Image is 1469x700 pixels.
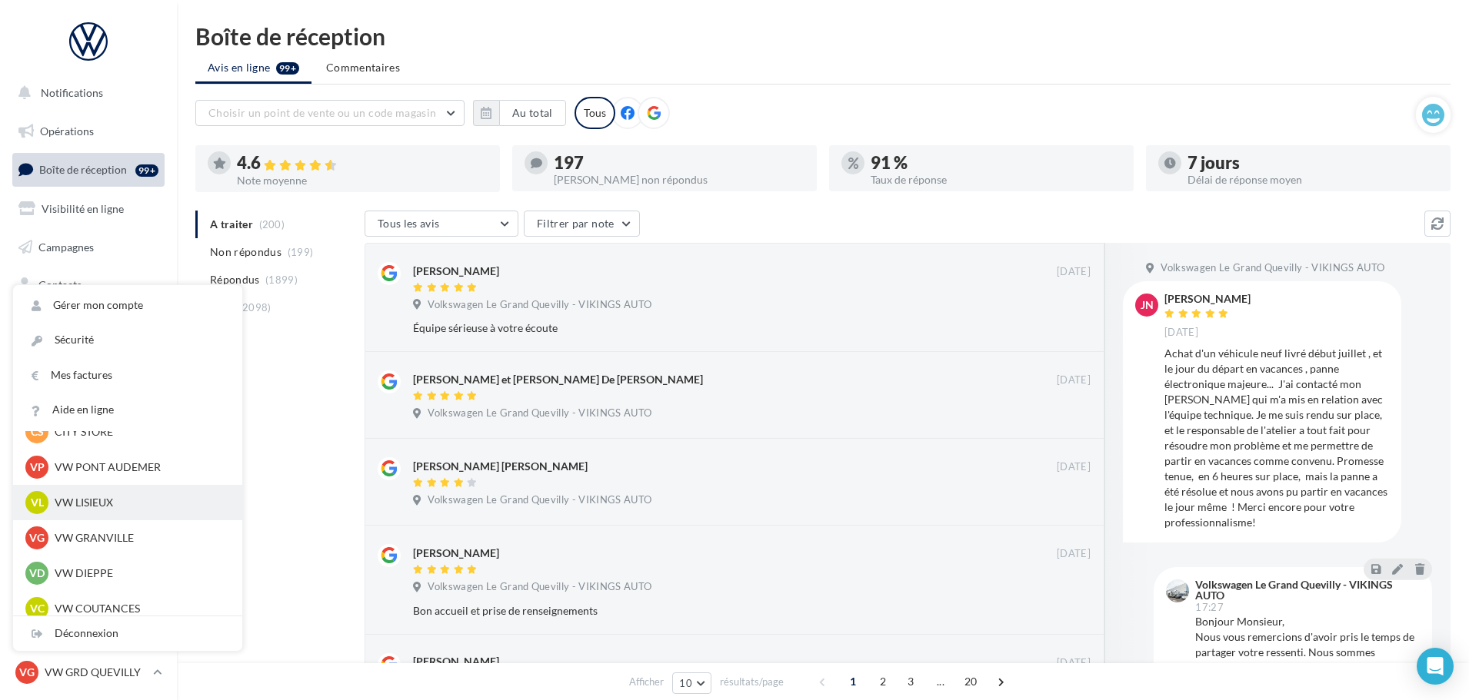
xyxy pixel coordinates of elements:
[428,493,651,507] span: Volkswagen Le Grand Quevilly - VIKINGS AUTO
[413,320,991,336] div: Équipe sérieuse à votre écoute
[12,658,165,687] a: VG VW GRD QUEVILLY
[38,240,94,253] span: Campagnes
[928,669,953,694] span: ...
[9,115,168,148] a: Opérations
[9,435,168,480] a: Campagnes DataOnDemand
[1141,297,1154,313] span: jn
[265,274,298,286] span: (1899)
[428,298,651,312] span: Volkswagen Le Grand Quevilly - VIKINGS AUTO
[524,211,640,237] button: Filtrer par note
[1057,547,1091,561] span: [DATE]
[9,77,162,109] button: Notifications
[195,100,465,126] button: Choisir un point de vente ou un code magasin
[55,424,224,440] p: CITY STORE
[575,97,615,129] div: Tous
[871,669,895,694] span: 2
[1164,346,1389,530] div: Achat d'un véhicule neuf livré début juillet , et le jour du départ en vacances , panne électroni...
[473,100,566,126] button: Au total
[29,566,45,581] span: VD
[672,672,711,694] button: 10
[1057,460,1091,474] span: [DATE]
[841,669,865,694] span: 1
[210,272,260,287] span: Répondus
[55,601,224,616] p: VW COUTANCES
[13,323,242,357] a: Sécurité
[365,211,518,237] button: Tous les avis
[413,654,499,669] div: [PERSON_NAME]
[1195,602,1224,612] span: 17:27
[898,669,923,694] span: 3
[1195,579,1417,601] div: Volkswagen Le Grand Quevilly - VIKINGS AUTO
[31,495,44,510] span: VL
[9,307,168,340] a: Médiathèque
[30,459,45,475] span: VP
[720,675,784,689] span: résultats/page
[1161,261,1384,275] span: Volkswagen Le Grand Quevilly - VIKINGS AUTO
[413,459,588,474] div: [PERSON_NAME] [PERSON_NAME]
[239,301,271,314] span: (2098)
[288,246,314,258] span: (199)
[871,154,1121,171] div: 91 %
[1188,154,1438,171] div: 7 jours
[499,100,566,126] button: Au total
[55,566,224,581] p: VW DIEPPE
[428,406,651,420] span: Volkswagen Le Grand Quevilly - VIKINGS AUTO
[871,174,1121,185] div: Taux de réponse
[210,244,281,260] span: Non répondus
[135,164,158,177] div: 99+
[45,665,147,680] p: VW GRD QUEVILLY
[38,278,82,291] span: Contacts
[958,669,984,694] span: 20
[1057,656,1091,670] span: [DATE]
[31,424,44,440] span: CS
[554,174,804,185] div: [PERSON_NAME] non répondus
[55,530,224,546] p: VW GRANVILLE
[9,383,168,429] a: PLV et print personnalisable
[326,60,400,75] span: Commentaires
[208,106,436,119] span: Choisir un point de vente ou un code magasin
[41,86,103,99] span: Notifications
[9,193,168,225] a: Visibilité en ligne
[1417,648,1454,685] div: Open Intercom Messenger
[1057,373,1091,387] span: [DATE]
[413,264,499,279] div: [PERSON_NAME]
[195,25,1451,48] div: Boîte de réception
[9,269,168,301] a: Contacts
[428,580,651,594] span: Volkswagen Le Grand Quevilly - VIKINGS AUTO
[413,603,991,619] div: Bon accueil et prise de renseignements
[42,202,124,215] span: Visibilité en ligne
[9,153,168,186] a: Boîte de réception99+
[30,601,45,616] span: VC
[413,372,703,387] div: [PERSON_NAME] et [PERSON_NAME] De [PERSON_NAME]
[679,677,692,689] span: 10
[9,346,168,378] a: Calendrier
[237,175,488,186] div: Note moyenne
[29,530,45,546] span: VG
[55,495,224,510] p: VW LISIEUX
[40,124,94,138] span: Opérations
[237,154,488,172] div: 4.6
[13,393,242,427] a: Aide en ligne
[19,665,35,680] span: VG
[55,459,224,475] p: VW PONT AUDEMER
[629,675,664,689] span: Afficher
[1164,326,1198,340] span: [DATE]
[413,546,499,561] div: [PERSON_NAME]
[13,288,242,323] a: Gérer mon compte
[9,231,168,264] a: Campagnes
[13,358,242,393] a: Mes factures
[13,616,242,651] div: Déconnexion
[1057,265,1091,279] span: [DATE]
[39,163,127,176] span: Boîte de réception
[1188,174,1438,185] div: Délai de réponse moyen
[1164,294,1251,304] div: [PERSON_NAME]
[554,154,804,171] div: 197
[378,217,440,230] span: Tous les avis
